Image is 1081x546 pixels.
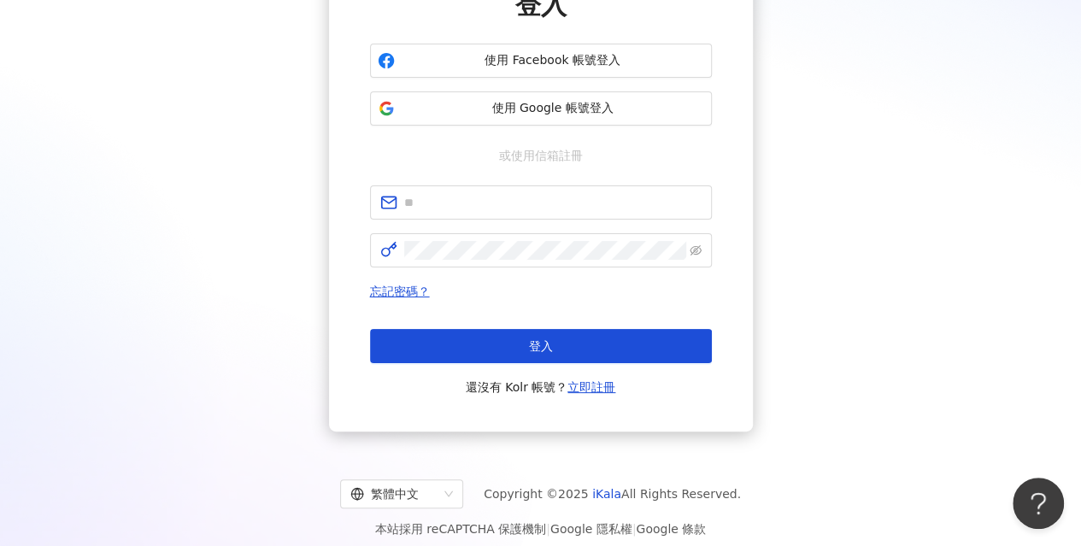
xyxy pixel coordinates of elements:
[632,522,637,536] span: |
[370,329,712,363] button: 登入
[402,52,704,69] span: 使用 Facebook 帳號登入
[529,339,553,353] span: 登入
[636,522,706,536] a: Google 條款
[375,519,706,539] span: 本站採用 reCAPTCHA 保護機制
[567,380,615,394] a: 立即註冊
[466,377,616,397] span: 還沒有 Kolr 帳號？
[550,522,632,536] a: Google 隱私權
[487,146,595,165] span: 或使用信箱註冊
[484,484,741,504] span: Copyright © 2025 All Rights Reserved.
[546,522,550,536] span: |
[350,480,438,508] div: 繁體中文
[370,91,712,126] button: 使用 Google 帳號登入
[370,285,430,298] a: 忘記密碼？
[370,44,712,78] button: 使用 Facebook 帳號登入
[592,487,621,501] a: iKala
[690,244,702,256] span: eye-invisible
[1013,478,1064,529] iframe: Help Scout Beacon - Open
[402,100,704,117] span: 使用 Google 帳號登入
